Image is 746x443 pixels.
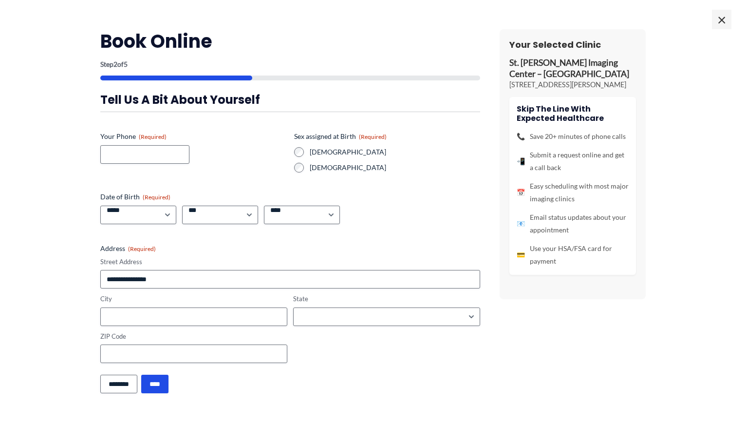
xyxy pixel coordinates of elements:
[100,132,286,141] label: Your Phone
[100,294,287,304] label: City
[310,147,480,157] label: [DEMOGRAPHIC_DATA]
[517,249,525,261] span: 💳
[100,332,287,341] label: ZIP Code
[517,186,525,199] span: 📅
[509,58,636,80] p: St. [PERSON_NAME] Imaging Center – [GEOGRAPHIC_DATA]
[517,155,525,168] span: 📲
[509,39,636,50] h3: Your Selected Clinic
[293,294,480,304] label: State
[517,130,629,143] li: Save 20+ minutes of phone calls
[128,245,156,252] span: (Required)
[517,217,525,230] span: 📧
[113,60,117,68] span: 2
[294,132,387,141] legend: Sex assigned at Birth
[359,133,387,140] span: (Required)
[100,61,480,68] p: Step of
[517,211,629,236] li: Email status updates about your appointment
[100,192,170,202] legend: Date of Birth
[509,80,636,90] p: [STREET_ADDRESS][PERSON_NAME]
[517,149,629,174] li: Submit a request online and get a call back
[517,180,629,205] li: Easy scheduling with most major imaging clinics
[100,29,480,53] h2: Book Online
[310,163,480,173] label: [DEMOGRAPHIC_DATA]
[124,60,128,68] span: 5
[517,242,629,268] li: Use your HSA/FSA card for payment
[100,244,156,253] legend: Address
[143,193,170,201] span: (Required)
[139,133,167,140] span: (Required)
[517,104,629,123] h4: Skip the line with Expected Healthcare
[100,92,480,107] h3: Tell us a bit about yourself
[100,257,480,267] label: Street Address
[712,10,731,29] span: ×
[517,130,525,143] span: 📞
